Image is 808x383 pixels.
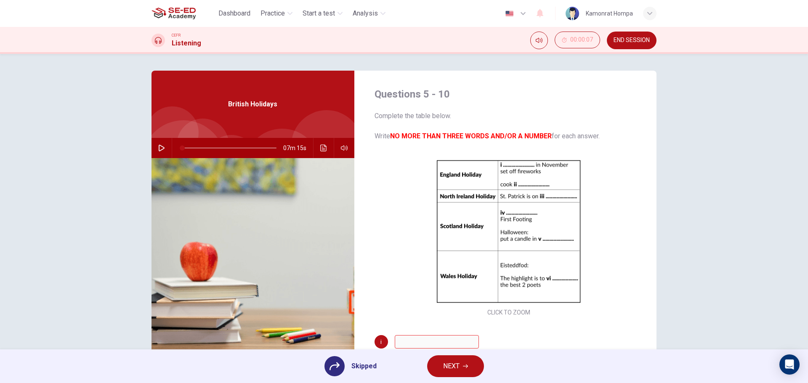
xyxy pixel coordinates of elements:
[228,99,277,109] span: British Holidays
[566,7,579,20] img: Profile picture
[427,355,484,377] button: NEXT
[172,38,201,48] h1: Listening
[555,32,600,48] button: 00:00:07
[283,138,313,158] span: 07m 15s
[257,6,296,21] button: Practice
[586,8,633,18] div: Kamonrat Hompa
[303,8,335,18] span: Start a test
[351,361,377,371] span: Skipped
[151,5,215,22] a: SE-ED Academy logo
[375,87,643,101] h4: Questions 5 - 10
[390,132,552,140] b: NO MORE THAN THREE WORDS AND/OR A NUMBER
[607,32,656,49] button: END SESSION
[151,158,354,363] img: British Holidays
[353,8,378,18] span: Analysis
[375,111,643,141] span: Complete the table below. Write for each answer.
[151,5,196,22] img: SE-ED Academy logo
[260,8,285,18] span: Practice
[172,32,181,38] span: CEFR
[504,11,515,17] img: en
[570,37,593,43] span: 00:00:07
[530,32,548,49] div: Mute
[614,37,650,44] span: END SESSION
[215,6,254,21] button: Dashboard
[317,138,330,158] button: Click to see the audio transcription
[299,6,346,21] button: Start a test
[349,6,389,21] button: Analysis
[218,8,250,18] span: Dashboard
[555,32,600,49] div: Hide
[779,354,800,375] div: Open Intercom Messenger
[443,360,460,372] span: NEXT
[380,339,382,345] span: i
